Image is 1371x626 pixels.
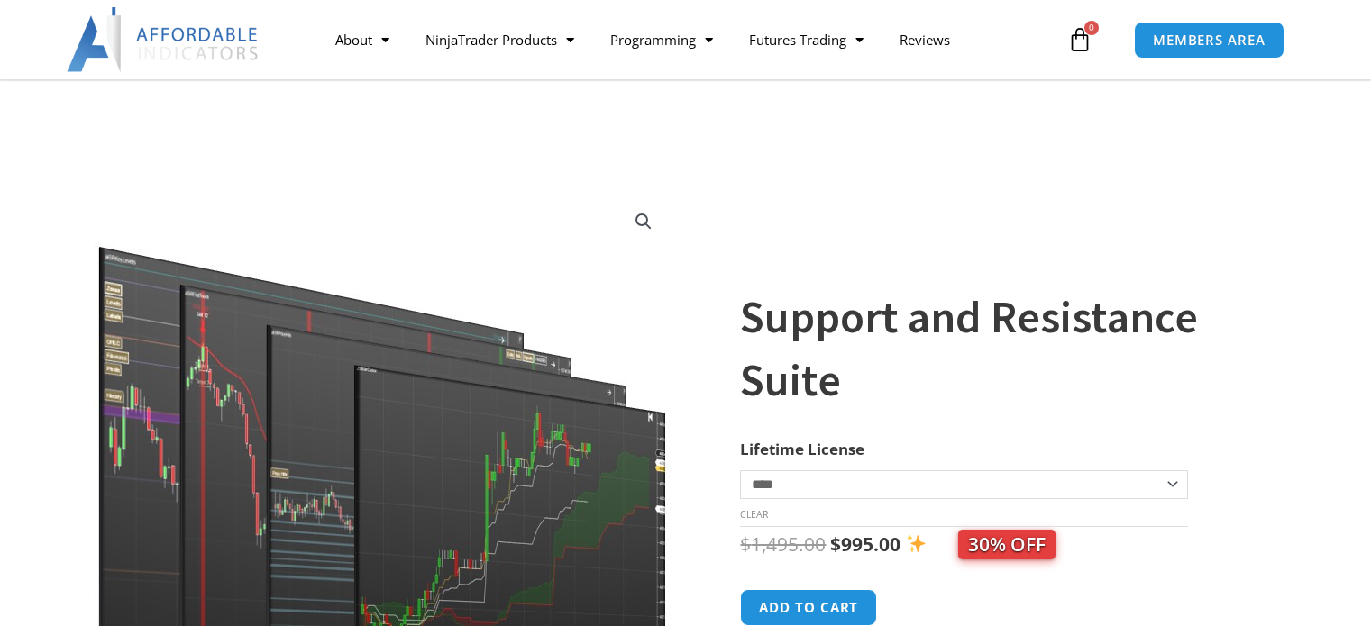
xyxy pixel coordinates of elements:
a: Programming [592,19,731,60]
span: $ [740,531,751,557]
a: Reviews [882,19,968,60]
h1: Support and Resistance Suite [740,286,1266,412]
button: Add to cart [740,589,877,626]
label: Lifetime License [740,439,864,459]
a: About [317,19,407,60]
span: $ [830,531,841,557]
a: 0 [1040,14,1120,66]
bdi: 1,495.00 [740,531,826,557]
span: MEMBERS AREA [1153,33,1266,47]
span: 30% OFF [958,530,1056,559]
a: NinjaTrader Products [407,19,592,60]
nav: Menu [317,19,1063,60]
bdi: 995.00 [830,531,900,557]
img: LogoAI | Affordable Indicators – NinjaTrader [67,7,260,72]
a: View full-screen image gallery [627,205,660,238]
img: ✨ [907,534,926,553]
a: Clear options [740,508,768,521]
span: 0 [1084,21,1099,35]
a: Futures Trading [731,19,882,60]
a: MEMBERS AREA [1134,22,1284,59]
